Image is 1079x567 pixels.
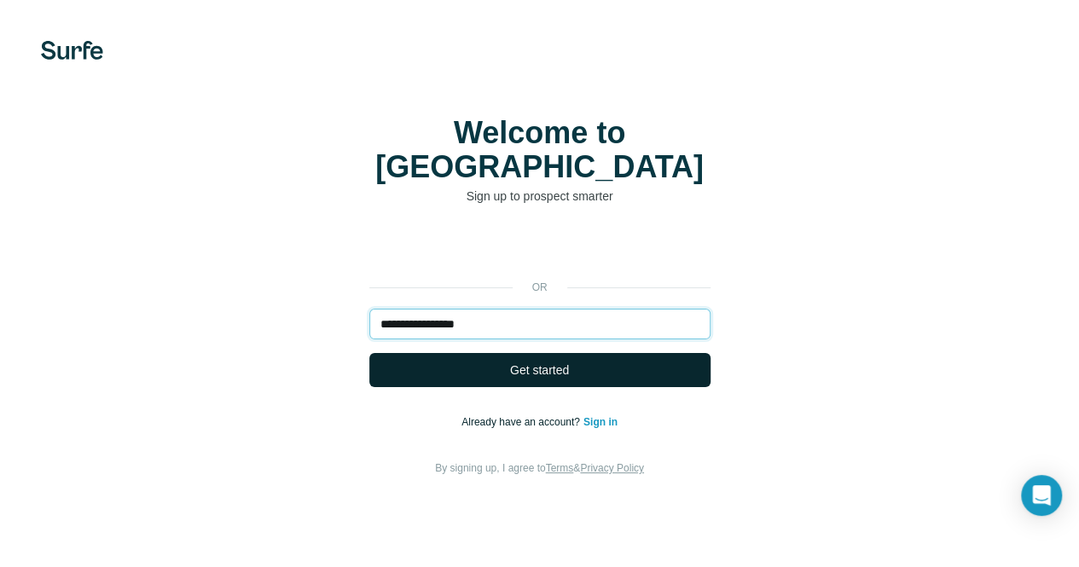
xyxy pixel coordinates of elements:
[580,462,644,474] a: Privacy Policy
[583,416,618,428] a: Sign in
[435,462,644,474] span: By signing up, I agree to &
[510,362,569,379] span: Get started
[513,280,567,295] p: or
[546,462,574,474] a: Terms
[1021,475,1062,516] div: Open Intercom Messenger
[41,41,103,60] img: Surfe's logo
[461,416,583,428] span: Already have an account?
[369,116,711,184] h1: Welcome to [GEOGRAPHIC_DATA]
[369,188,711,205] p: Sign up to prospect smarter
[369,353,711,387] button: Get started
[361,230,719,268] iframe: Sign in with Google Button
